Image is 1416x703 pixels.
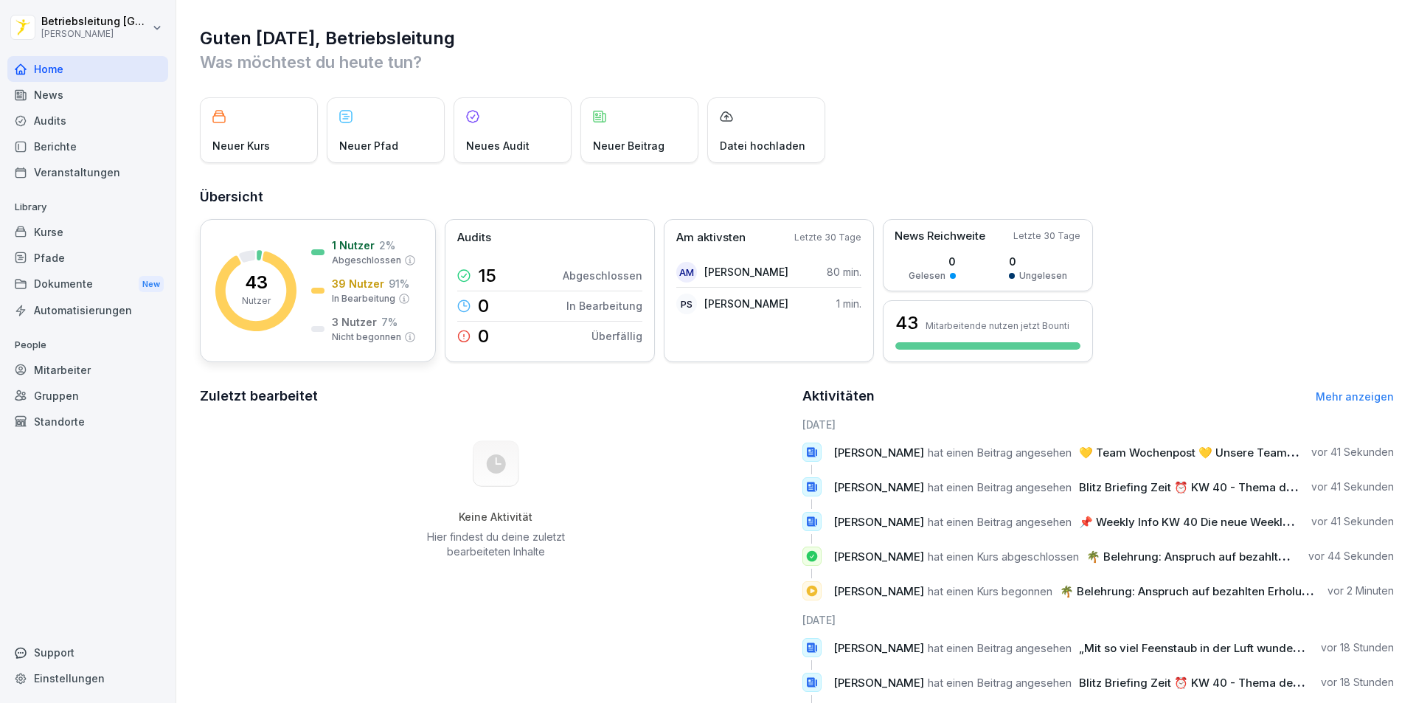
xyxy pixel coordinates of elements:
p: [PERSON_NAME] [704,264,788,280]
p: Neuer Kurs [212,138,270,153]
p: 0 [478,297,489,315]
span: [PERSON_NAME] [833,515,924,529]
span: [PERSON_NAME] [833,446,924,460]
p: Letzte 30 Tage [794,231,861,244]
a: Berichte [7,134,168,159]
h6: [DATE] [802,417,1395,432]
p: [PERSON_NAME] [704,296,788,311]
p: vor 41 Sekunden [1311,445,1394,460]
p: Library [7,195,168,219]
span: hat einen Beitrag angesehen [928,480,1072,494]
a: Automatisierungen [7,297,168,323]
p: Datei hochladen [720,138,805,153]
span: hat einen Beitrag angesehen [928,641,1072,655]
p: [PERSON_NAME] [41,29,149,39]
p: In Bearbeitung [332,292,395,305]
span: [PERSON_NAME] [833,584,924,598]
span: hat einen Kurs begonnen [928,584,1052,598]
p: vor 44 Sekunden [1308,549,1394,564]
h2: Aktivitäten [802,386,875,406]
p: People [7,333,168,357]
p: vor 41 Sekunden [1311,479,1394,494]
p: 3 Nutzer [332,314,377,330]
p: Mitarbeitende nutzen jetzt Bounti [926,320,1069,331]
a: Mitarbeiter [7,357,168,383]
a: Standorte [7,409,168,434]
p: Nicht begonnen [332,330,401,344]
p: 1 min. [836,296,861,311]
p: Letzte 30 Tage [1013,229,1080,243]
p: Gelesen [909,269,945,283]
p: Neues Audit [466,138,530,153]
span: [PERSON_NAME] [833,550,924,564]
p: Was möchtest du heute tun? [200,50,1394,74]
div: New [139,276,164,293]
a: Pfade [7,245,168,271]
p: 0 [1009,254,1067,269]
span: [PERSON_NAME] [833,641,924,655]
span: hat einen Beitrag angesehen [928,446,1072,460]
p: 0 [478,328,489,345]
div: PS [676,294,697,314]
p: Am aktivsten [676,229,746,246]
p: 1 Nutzer [332,238,375,253]
p: 0 [909,254,956,269]
h2: Übersicht [200,187,1394,207]
p: Neuer Beitrag [593,138,664,153]
a: Home [7,56,168,82]
p: Hier findest du deine zuletzt bearbeiteten Inhalte [421,530,570,559]
h2: Zuletzt bearbeitet [200,386,792,406]
p: Überfällig [591,328,642,344]
p: News Reichweite [895,228,985,245]
p: 80 min. [827,264,861,280]
span: hat einen Beitrag angesehen [928,515,1072,529]
a: DokumenteNew [7,271,168,298]
span: hat einen Beitrag angesehen [928,676,1072,690]
h3: 43 [895,311,918,336]
a: News [7,82,168,108]
p: vor 41 Sekunden [1311,514,1394,529]
p: vor 18 Stunden [1321,675,1394,690]
p: In Bearbeitung [566,298,642,314]
p: 15 [478,267,496,285]
h1: Guten [DATE], Betriebsleitung [200,27,1394,50]
a: Mehr anzeigen [1316,390,1394,403]
p: vor 2 Minuten [1327,583,1394,598]
span: [PERSON_NAME] [833,480,924,494]
p: 7 % [381,314,398,330]
div: Support [7,640,168,665]
p: Abgeschlossen [563,268,642,283]
h6: [DATE] [802,612,1395,628]
span: [PERSON_NAME] [833,676,924,690]
a: Audits [7,108,168,134]
span: hat einen Kurs abgeschlossen [928,550,1079,564]
p: Nutzer [242,294,271,308]
a: Einstellungen [7,665,168,691]
p: 2 % [379,238,395,253]
p: Audits [457,229,491,246]
div: AM [676,262,697,283]
p: Ungelesen [1019,269,1067,283]
a: Gruppen [7,383,168,409]
p: 43 [245,274,268,291]
p: 39 Nutzer [332,276,384,291]
p: Neuer Pfad [339,138,398,153]
p: Betriebsleitung [GEOGRAPHIC_DATA] [41,15,149,28]
p: Abgeschlossen [332,254,401,267]
a: Kurse [7,219,168,245]
a: Veranstaltungen [7,159,168,185]
p: vor 18 Stunden [1321,640,1394,655]
h5: Keine Aktivität [421,510,570,524]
